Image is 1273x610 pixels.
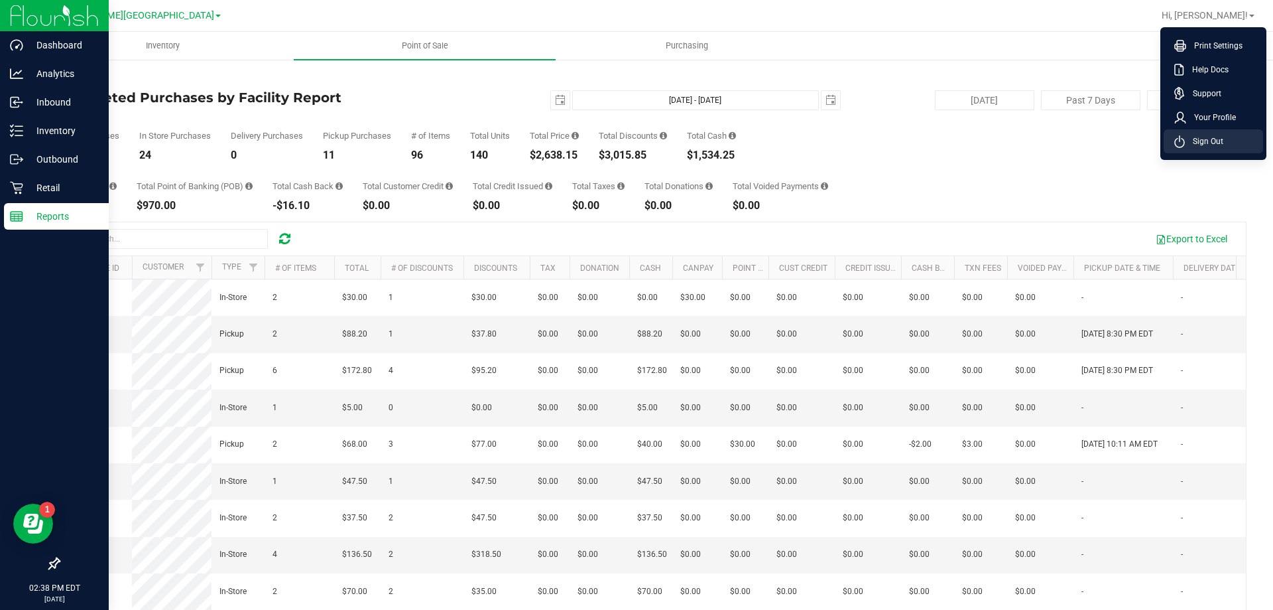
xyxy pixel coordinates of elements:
p: 02:38 PM EDT [6,582,103,594]
span: $0.00 [776,512,797,524]
span: $0.00 [680,402,701,414]
button: Past 30 Days [1147,90,1246,110]
a: Discounts [474,264,517,273]
span: Pickup [219,438,244,451]
i: Sum of all account credit issued for all refunds from returned purchases in the date range. [545,182,552,191]
span: $0.00 [909,585,930,598]
span: 2 [273,438,277,451]
a: Tax [540,264,556,273]
inline-svg: Reports [10,210,23,223]
a: Pickup Date & Time [1084,264,1160,273]
span: $0.00 [680,328,701,341]
span: [DATE] 8:30 PM EDT [1081,328,1153,341]
i: Sum of the successful, non-voided payments using account credit for all purchases in the date range. [446,182,453,191]
span: $35.00 [471,585,497,598]
span: $0.00 [538,512,558,524]
span: $0.00 [962,364,983,377]
span: - [1181,548,1183,561]
div: Total Voided Payments [733,182,828,191]
a: Point of Banking (POB) [733,264,827,273]
p: Retail [23,180,103,196]
span: In-Store [219,548,247,561]
span: Your Profile [1186,111,1236,124]
span: $0.00 [577,402,598,414]
span: $0.00 [776,328,797,341]
div: 140 [470,150,510,161]
span: $30.00 [680,291,705,304]
span: $47.50 [342,475,367,488]
span: - [1181,291,1183,304]
a: Txn Fees [965,264,1001,273]
div: Total Donations [644,182,713,191]
span: In-Store [219,475,247,488]
span: $0.00 [730,475,751,488]
a: Total [345,264,369,273]
i: Sum of the total taxes for all purchases in the date range. [617,182,625,191]
span: $0.00 [538,364,558,377]
div: Total Customer Credit [363,182,453,191]
span: [DATE] 8:30 PM EDT [1081,364,1153,377]
div: Total Discounts [599,131,667,140]
span: $0.00 [730,585,751,598]
span: $0.00 [1015,438,1036,451]
span: $68.00 [342,438,367,451]
span: 1 [389,475,393,488]
iframe: Resource center [13,504,53,544]
span: 2 [389,512,393,524]
span: In-Store [219,512,247,524]
div: In Store Purchases [139,131,211,140]
inline-svg: Dashboard [10,38,23,52]
li: Sign Out [1164,129,1263,153]
span: $3.00 [962,438,983,451]
a: Filter [243,256,265,279]
span: $0.00 [776,364,797,377]
input: Search... [69,229,268,249]
span: $0.00 [730,512,751,524]
a: # of Discounts [391,264,453,273]
span: $0.00 [962,585,983,598]
span: $0.00 [730,291,751,304]
div: Total Point of Banking (POB) [137,182,253,191]
div: -$16.10 [273,200,343,211]
span: $0.00 [730,364,751,377]
span: - [1181,585,1183,598]
span: $37.50 [342,512,367,524]
inline-svg: Inventory [10,124,23,137]
span: $40.00 [637,438,662,451]
span: $0.00 [962,475,983,488]
span: $0.00 [909,291,930,304]
span: $0.00 [843,548,863,561]
span: $0.00 [577,364,598,377]
span: $0.00 [577,438,598,451]
span: Sign Out [1185,135,1223,148]
span: $95.20 [471,364,497,377]
span: 2 [273,291,277,304]
span: $0.00 [680,475,701,488]
p: Inventory [23,123,103,139]
span: $0.00 [577,548,598,561]
span: 1 [273,402,277,414]
span: $0.00 [776,475,797,488]
span: $37.50 [637,512,662,524]
span: $0.00 [680,548,701,561]
a: Purchasing [556,32,818,60]
span: $30.00 [342,291,367,304]
inline-svg: Inbound [10,96,23,109]
p: Analytics [23,66,103,82]
span: $0.00 [962,328,983,341]
span: $47.50 [637,475,662,488]
div: Total Cash Back [273,182,343,191]
span: $0.00 [843,512,863,524]
a: Voided Payment [1018,264,1083,273]
span: Point of Sale [384,40,466,52]
a: Credit Issued [845,264,900,273]
span: $0.00 [680,512,701,524]
span: $0.00 [843,438,863,451]
div: $970.00 [137,200,253,211]
div: 24 [139,150,211,161]
span: $0.00 [1015,512,1036,524]
span: $172.80 [342,364,372,377]
p: Reports [23,208,103,224]
button: Past 7 Days [1041,90,1140,110]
